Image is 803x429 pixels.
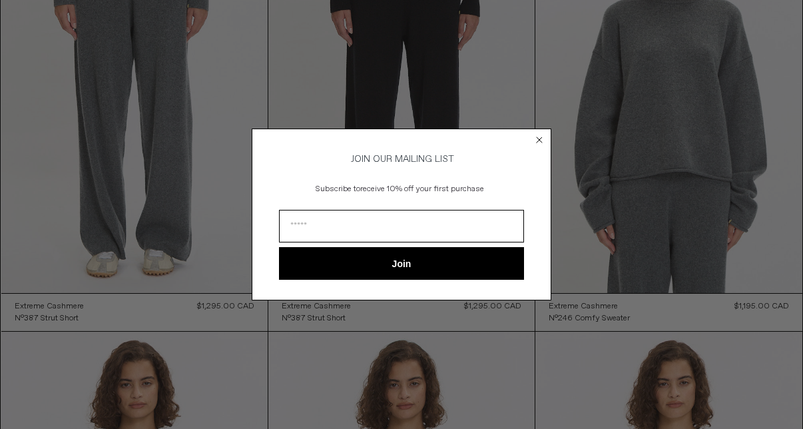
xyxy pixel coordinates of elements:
[279,247,524,280] button: Join
[360,184,484,195] span: receive 10% off your first purchase
[349,153,454,165] span: JOIN OUR MAILING LIST
[316,184,360,195] span: Subscribe to
[533,133,546,147] button: Close dialog
[279,210,524,242] input: Email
